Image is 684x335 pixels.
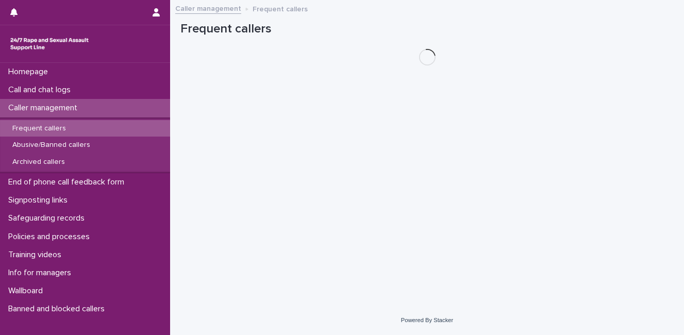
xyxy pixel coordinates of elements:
[401,317,453,323] a: Powered By Stacker
[4,141,98,149] p: Abusive/Banned callers
[4,177,132,187] p: End of phone call feedback form
[4,158,73,166] p: Archived callers
[4,103,86,113] p: Caller management
[4,85,79,95] p: Call and chat logs
[4,124,74,133] p: Frequent callers
[4,250,70,260] p: Training videos
[4,67,56,77] p: Homepage
[4,304,113,314] p: Banned and blocked callers
[175,2,241,14] a: Caller management
[8,33,91,54] img: rhQMoQhaT3yELyF149Cw
[4,195,76,205] p: Signposting links
[4,268,79,278] p: Info for managers
[4,213,93,223] p: Safeguarding records
[180,22,674,37] h1: Frequent callers
[253,3,308,14] p: Frequent callers
[4,286,51,296] p: Wallboard
[4,232,98,242] p: Policies and processes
